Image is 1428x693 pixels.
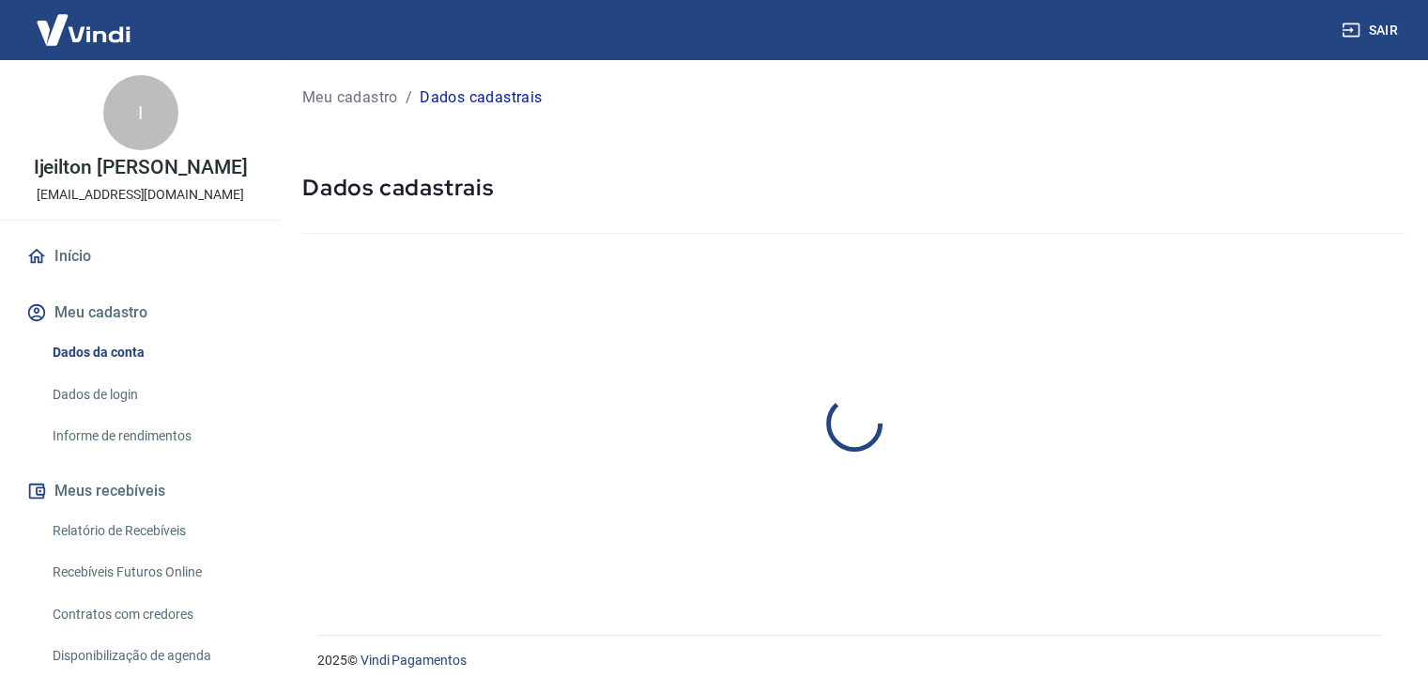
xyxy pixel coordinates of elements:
button: Sair [1338,13,1405,48]
a: Meu cadastro [302,86,398,109]
p: / [406,86,412,109]
p: Dados cadastrais [420,86,542,109]
a: Início [23,236,258,277]
a: Relatório de Recebíveis [45,512,258,550]
img: Vindi [23,1,145,58]
a: Dados da conta [45,333,258,372]
a: Informe de rendimentos [45,417,258,455]
a: Disponibilização de agenda [45,637,258,675]
button: Meu cadastro [23,292,258,333]
div: I [103,75,178,150]
a: Recebíveis Futuros Online [45,553,258,592]
p: [EMAIL_ADDRESS][DOMAIN_NAME] [37,185,244,205]
a: Dados de login [45,376,258,414]
p: 2025 © [317,651,1383,670]
a: Contratos com credores [45,595,258,634]
p: Ijeilton [PERSON_NAME] [34,158,248,177]
button: Meus recebíveis [23,470,258,512]
a: Vindi Pagamentos [361,653,467,668]
h5: Dados cadastrais [302,173,1405,203]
